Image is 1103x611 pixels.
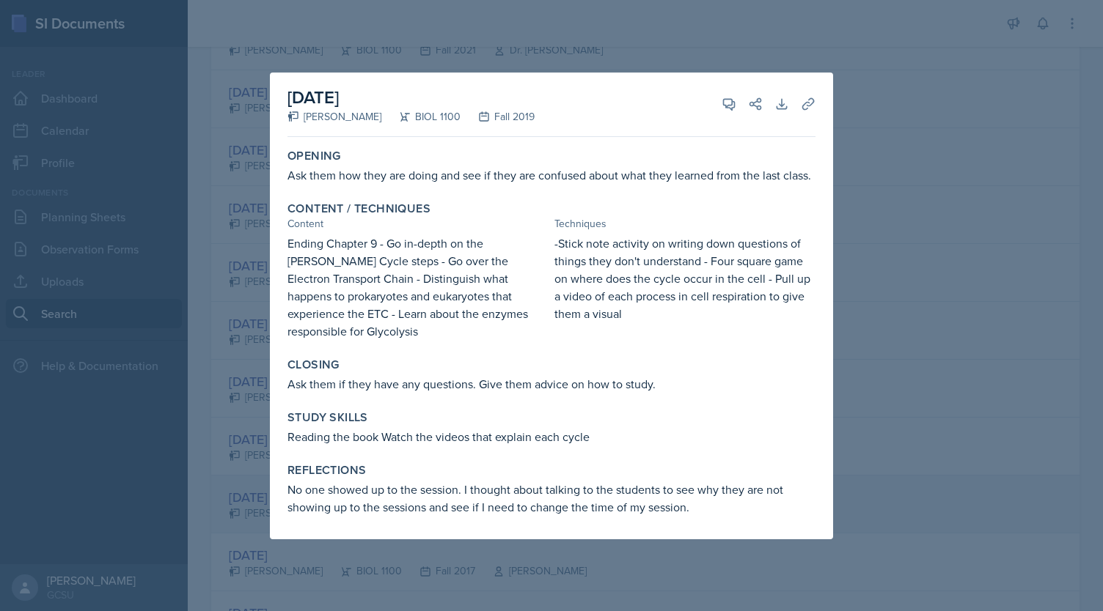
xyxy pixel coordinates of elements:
label: Study Skills [287,410,368,425]
div: [PERSON_NAME] [287,109,381,125]
div: No one showed up to the session. I thought about talking to the students to see why they are not ... [287,481,816,516]
div: Content [287,216,549,232]
h2: [DATE] [287,84,535,111]
div: Reading the book Watch the videos that explain each cycle [287,428,816,445]
div: BIOL 1100 [381,109,461,125]
div: Ask them if they have any questions. Give them advice on how to study. [287,375,816,393]
label: Content / Techniques [287,201,430,216]
label: Reflections [287,463,366,478]
div: -Stick note activity on writing down questions of things they don't understand - Four square game... [554,234,816,340]
label: Closing [287,358,340,372]
div: Techniques [554,216,816,232]
div: Ask them how they are doing and see if they are confused about what they learned from the last cl... [287,166,816,184]
label: Opening [287,149,341,163]
div: Ending Chapter 9 - Go in-depth on the [PERSON_NAME] Cycle steps - Go over the Electron Transport ... [287,234,549,340]
div: Fall 2019 [461,109,535,125]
